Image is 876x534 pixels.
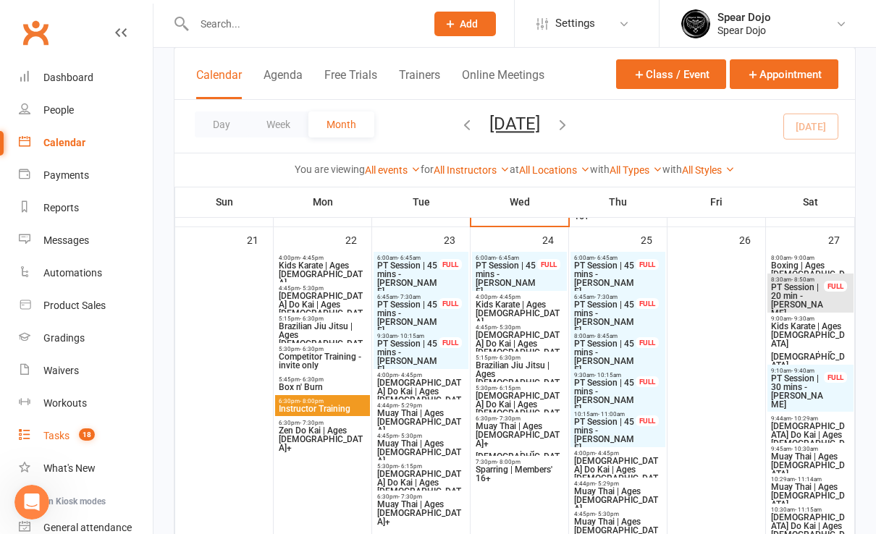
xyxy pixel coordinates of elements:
[376,255,439,261] span: 6:00am
[43,300,106,311] div: Product Sales
[398,372,422,378] span: - 4:45pm
[43,169,89,181] div: Payments
[795,476,822,483] span: - 11:14am
[300,420,324,426] span: - 7:30pm
[770,476,851,483] span: 10:29am
[19,127,153,159] a: Calendar
[274,187,372,217] th: Mon
[573,480,662,487] span: 4:44pm
[475,300,564,326] span: Kids Karate | Ages [DEMOGRAPHIC_DATA]
[278,346,367,352] span: 5:30pm
[175,187,274,217] th: Sun
[43,430,70,441] div: Tasks
[376,493,466,500] span: 6:30pm
[791,446,818,452] span: - 10:30am
[19,94,153,127] a: People
[573,378,636,413] span: PT Session | 45 mins - [PERSON_NAME]
[595,511,619,517] span: - 5:30pm
[376,333,439,339] span: 9:30am
[475,294,564,300] span: 4:00pm
[376,463,466,470] span: 5:30pm
[573,511,662,517] span: 4:45pm
[475,361,564,396] span: Brazilian Jiu Jitsu | Ages [DEMOGRAPHIC_DATA]+
[19,452,153,485] a: What's New
[681,9,710,38] img: thumb_image1623745760.png
[376,294,439,300] span: 6:45am
[278,285,367,292] span: 4:45pm
[573,300,636,335] span: PT Session | 45 mins - [PERSON_NAME]
[300,398,324,404] span: - 8:00pm
[278,383,367,391] span: Box n' Burn
[434,12,496,36] button: Add
[300,315,324,322] span: - 6:30pm
[497,355,521,361] span: - 6:30pm
[247,227,273,251] div: 21
[475,385,564,391] span: 5:30pm
[19,420,153,452] a: Tasks 18
[573,418,636,452] span: PT Session | 45 mins - [PERSON_NAME]
[79,428,95,441] span: 18
[573,339,636,374] span: PT Session | 45 mins - [PERSON_NAME]
[824,281,847,292] div: FULL
[824,372,847,383] div: FULL
[398,433,422,439] span: - 5:30pm
[770,315,851,322] span: 9:00am
[791,255,814,261] span: - 9:00am
[278,426,367,452] span: Zen Do Kai | Ages [DEMOGRAPHIC_DATA]+
[460,18,478,30] span: Add
[43,72,93,83] div: Dashboard
[376,339,439,374] span: PT Session | 45 mins - [PERSON_NAME]
[376,300,439,335] span: PT Session | 45 mins - [PERSON_NAME]
[399,68,440,99] button: Trainers
[475,355,564,361] span: 5:15pm
[573,255,636,261] span: 6:00am
[717,24,771,37] div: Spear Dojo
[573,411,636,418] span: 10:15am
[770,452,851,478] span: Muay Thai | Ages [DEMOGRAPHIC_DATA]
[594,294,618,300] span: - 7:30am
[278,322,367,357] span: Brazilian Jiu Jitsu | Ages [DEMOGRAPHIC_DATA]+
[376,261,439,296] span: PT Session | 45 mins - [PERSON_NAME]
[510,164,519,175] strong: at
[475,331,564,365] span: [DEMOGRAPHIC_DATA] Do Kai | Ages [DEMOGRAPHIC_DATA]
[278,376,367,383] span: 5:45pm
[573,457,662,491] span: [DEMOGRAPHIC_DATA] Do Kai | Ages [DEMOGRAPHIC_DATA]
[278,420,367,426] span: 6:30pm
[537,259,560,270] div: FULL
[43,137,85,148] div: Calendar
[573,487,662,513] span: Muay Thai | Ages [DEMOGRAPHIC_DATA]
[195,111,248,137] button: Day
[555,7,595,40] span: Settings
[300,376,324,383] span: - 6:30pm
[636,415,659,426] div: FULL
[300,346,324,352] span: - 6:30pm
[573,450,662,457] span: 4:00pm
[43,234,89,246] div: Messages
[475,415,564,422] span: 6:30pm
[278,398,367,404] span: 6:30pm
[573,372,636,378] span: 9:30am
[300,255,324,261] span: - 4:45pm
[573,294,636,300] span: 6:45am
[376,470,466,504] span: [DEMOGRAPHIC_DATA] Do Kai | Ages [DEMOGRAPHIC_DATA]
[43,202,79,213] div: Reports
[295,164,365,175] strong: You are viewing
[278,315,367,322] span: 5:15pm
[497,294,521,300] span: - 4:45pm
[19,224,153,257] a: Messages
[770,261,851,287] span: Boxing | Ages [DEMOGRAPHIC_DATA]+
[662,164,682,175] strong: with
[573,333,636,339] span: 8:00am
[264,68,303,99] button: Agenda
[278,255,367,261] span: 4:00pm
[475,324,564,331] span: 4:45pm
[14,485,49,520] iframe: Intercom live chat
[376,433,466,439] span: 4:45pm
[770,276,825,283] span: 8:30am
[667,187,766,217] th: Fri
[616,59,726,89] button: Class / Event
[190,14,416,34] input: Search...
[43,365,79,376] div: Waivers
[19,257,153,289] a: Automations
[397,333,424,339] span: - 10:15am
